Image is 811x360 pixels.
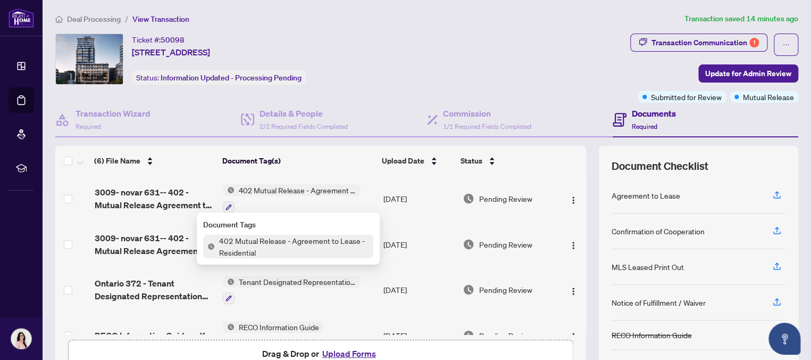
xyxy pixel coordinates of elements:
[55,15,63,23] span: home
[612,190,680,201] div: Agreement to Lease
[379,267,458,313] td: [DATE]
[95,329,205,342] span: RECO Information Guide.pdf
[260,122,348,130] span: 2/2 Required Fields Completed
[479,330,532,341] span: Pending Review
[76,107,151,120] h4: Transaction Wizard
[569,241,578,250] img: Logo
[132,46,210,59] span: [STREET_ADDRESS]
[456,146,555,176] th: Status
[11,329,31,349] img: Profile Icon
[463,193,474,204] img: Document Status
[218,146,377,176] th: Document Tag(s)
[630,34,767,52] button: Transaction Communication1
[749,38,759,47] div: 1
[651,34,759,51] div: Transaction Communication
[463,330,474,341] img: Document Status
[132,34,185,46] div: Ticket #:
[95,186,214,211] span: 3009- novar 631-- 402 - Mutual Release Agreement to Lease Residential EXECUTED.pdf
[632,107,676,120] h4: Documents
[479,193,532,204] span: Pending Review
[443,122,531,130] span: 1/1 Required Fields Completed
[569,196,578,204] img: Logo
[76,122,101,130] span: Required
[132,14,189,24] span: View Transaction
[223,184,361,213] button: Status Icon402 Mutual Release - Agreement to Lease - Residential
[705,65,791,82] span: Update for Admin Review
[569,332,578,341] img: Logo
[463,239,474,250] img: Document Status
[565,190,582,207] button: Logo
[612,297,706,308] div: Notice of Fulfillment / Waiver
[612,225,705,237] div: Confirmation of Cooperation
[90,146,218,176] th: (6) File Name
[698,64,798,83] button: Update for Admin Review
[379,313,458,358] td: [DATE]
[479,284,532,296] span: Pending Review
[378,146,456,176] th: Upload Date
[782,41,790,48] span: ellipsis
[632,122,657,130] span: Required
[95,232,214,257] span: 3009- novar 631-- 402 - Mutual Release Agreement to Lease Residential.pdf
[565,236,582,253] button: Logo
[565,327,582,344] button: Logo
[203,219,373,231] div: Document Tags
[215,235,373,258] span: 402 Mutual Release - Agreement to Lease - Residential
[132,70,306,85] div: Status:
[382,155,424,167] span: Upload Date
[235,321,323,333] span: RECO Information Guide
[768,323,800,355] button: Open asap
[223,321,235,333] img: Status Icon
[479,239,532,250] span: Pending Review
[9,8,34,28] img: logo
[569,287,578,296] img: Logo
[612,159,708,174] span: Document Checklist
[651,91,722,103] span: Submitted for Review
[223,276,361,305] button: Status IconTenant Designated Representation Agreement
[461,155,482,167] span: Status
[463,284,474,296] img: Document Status
[223,276,235,288] img: Status Icon
[223,184,235,196] img: Status Icon
[612,261,684,273] div: MLS Leased Print Out
[379,176,458,222] td: [DATE]
[612,329,692,341] div: RECO Information Guide
[95,277,214,302] span: Ontario 372 - Tenant Designated Representation Agreement - Authority for Lease or Purchase.pdf
[443,107,531,120] h4: Commission
[743,91,794,103] span: Mutual Release
[94,155,140,167] span: (6) File Name
[235,184,361,196] span: 402 Mutual Release - Agreement to Lease - Residential
[379,222,458,267] td: [DATE]
[260,107,348,120] h4: Details & People
[56,34,123,84] img: IMG-W12357131_1.jpg
[161,35,185,45] span: 50098
[684,13,798,25] article: Transaction saved 14 minutes ago
[223,321,323,350] button: Status IconRECO Information Guide
[125,13,128,25] li: /
[161,73,302,83] span: Information Updated - Processing Pending
[203,241,215,252] img: Status Icon
[67,14,121,24] span: Deal Processing
[565,281,582,298] button: Logo
[235,276,361,288] span: Tenant Designated Representation Agreement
